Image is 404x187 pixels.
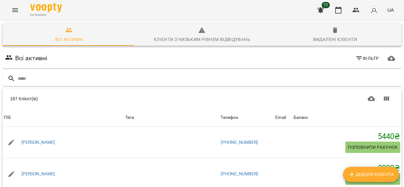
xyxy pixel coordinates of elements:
[353,53,382,64] button: Фільтр
[15,53,48,63] h6: Всі активні
[10,96,201,102] div: 167 Клієнт(ів)
[313,36,357,43] div: Видалені клієнти
[30,3,62,12] img: Voopty Logo
[221,114,238,121] div: Sort
[275,114,286,121] div: Sort
[4,114,123,121] span: ПІБ
[55,36,83,43] div: Всі активні
[221,171,258,176] a: [PHONE_NUMBER]
[343,167,399,182] button: Додати клієнта
[221,114,238,121] div: Телефон
[21,139,55,146] a: [PERSON_NAME]
[154,36,250,43] div: Клієнти з низьким рівнем відвідувань
[322,2,330,8] span: 72
[379,91,394,106] button: Показати колонки
[4,114,11,121] div: Sort
[364,91,379,106] button: Завантажити CSV
[385,4,396,16] button: UA
[294,114,308,121] div: Sort
[125,114,218,121] div: Теги
[294,163,400,173] h5: 2800 ₴
[355,55,379,62] span: Фільтр
[387,7,394,13] span: UA
[3,89,401,109] div: Table Toolbar
[21,171,55,177] a: [PERSON_NAME]
[348,171,394,178] span: Додати клієнта
[8,3,23,18] button: Menu
[294,114,308,121] div: Баланс
[345,142,400,153] button: Поповнити рахунок
[221,114,273,121] span: Телефон
[294,114,400,121] span: Баланс
[275,114,286,121] div: Email
[294,132,400,142] h5: 5440 ₴
[275,114,291,121] span: Email
[30,13,62,17] span: For Business
[4,114,11,121] div: ПІБ
[221,140,258,145] a: [PHONE_NUMBER]
[348,143,398,151] span: Поповнити рахунок
[370,6,378,15] img: avatar_s.png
